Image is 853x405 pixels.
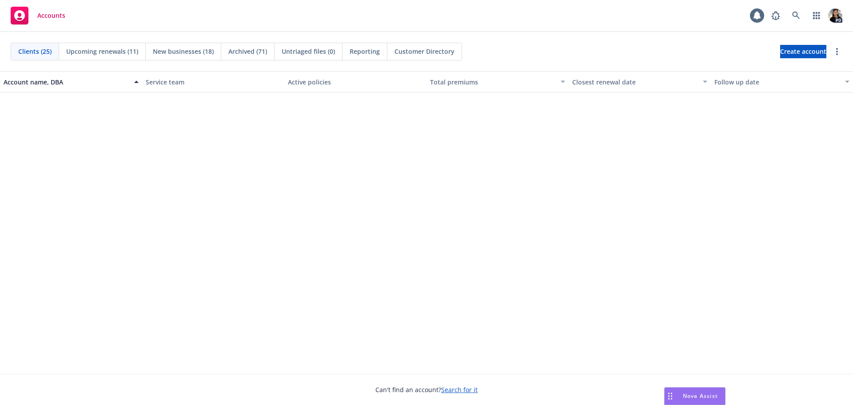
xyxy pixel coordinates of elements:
[808,7,825,24] a: Switch app
[395,47,454,56] span: Customer Directory
[780,45,826,58] a: Create account
[66,47,138,56] span: Upcoming renewals (11)
[683,392,718,400] span: Nova Assist
[664,387,725,405] button: Nova Assist
[4,77,129,87] div: Account name, DBA
[282,47,335,56] span: Untriaged files (0)
[375,385,478,394] span: Can't find an account?
[284,71,426,92] button: Active policies
[426,71,569,92] button: Total premiums
[714,77,840,87] div: Follow up date
[7,3,69,28] a: Accounts
[572,77,698,87] div: Closest renewal date
[18,47,52,56] span: Clients (25)
[37,12,65,19] span: Accounts
[288,77,423,87] div: Active policies
[228,47,267,56] span: Archived (71)
[780,43,826,60] span: Create account
[711,71,853,92] button: Follow up date
[430,77,555,87] div: Total premiums
[569,71,711,92] button: Closest renewal date
[350,47,380,56] span: Reporting
[665,388,676,405] div: Drag to move
[441,385,478,394] a: Search for it
[146,77,281,87] div: Service team
[767,7,785,24] a: Report a Bug
[142,71,284,92] button: Service team
[828,8,842,23] img: photo
[787,7,805,24] a: Search
[153,47,214,56] span: New businesses (18)
[832,46,842,57] a: more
